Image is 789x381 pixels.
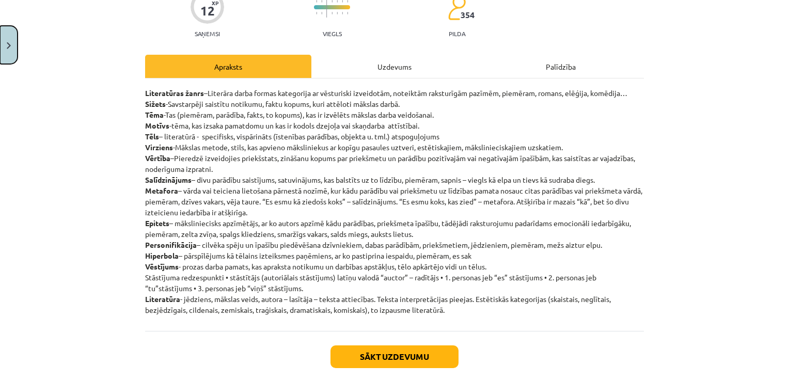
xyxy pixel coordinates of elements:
[7,42,11,49] img: icon-close-lesson-0947bae3869378f0d4975bcd49f059093ad1ed9edebbc8119c70593378902aed.svg
[347,12,348,14] img: icon-short-line-57e1e144782c952c97e751825c79c345078a6d821885a25fce030b3d8c18986b.svg
[478,55,644,78] div: Palīdzība
[191,30,224,37] p: Saņemsi
[449,30,465,37] p: pilda
[342,12,343,14] img: icon-short-line-57e1e144782c952c97e751825c79c345078a6d821885a25fce030b3d8c18986b.svg
[332,12,333,14] img: icon-short-line-57e1e144782c952c97e751825c79c345078a6d821885a25fce030b3d8c18986b.svg
[145,262,179,271] strong: Vēstījums
[200,4,215,18] div: 12
[145,142,173,152] strong: Virziens
[145,55,311,78] div: Apraksts
[145,99,166,108] strong: Sižets
[145,153,170,163] strong: Vērtība
[145,218,169,228] strong: Epitets
[145,132,159,141] strong: Tēls
[316,12,317,14] img: icon-short-line-57e1e144782c952c97e751825c79c345078a6d821885a25fce030b3d8c18986b.svg
[337,12,338,14] img: icon-short-line-57e1e144782c952c97e751825c79c345078a6d821885a25fce030b3d8c18986b.svg
[145,251,179,260] strong: Hiperbola
[311,55,478,78] div: Uzdevums
[145,175,192,184] strong: Salīdzinājums
[145,294,180,304] strong: Literatūra
[145,88,204,98] strong: Literatūras žanrs
[145,110,164,119] strong: Tēma
[145,240,197,249] strong: Personifikācija
[145,186,178,195] strong: Metafora
[323,30,342,37] p: Viegls
[321,12,322,14] img: icon-short-line-57e1e144782c952c97e751825c79c345078a6d821885a25fce030b3d8c18986b.svg
[461,10,475,20] span: 354
[330,345,459,368] button: Sākt uzdevumu
[145,121,169,130] strong: Motīvs
[145,88,644,315] p: –Literāra darba formas kategorija ar vēsturiski izveidotām, noteiktām raksturīgām pazīmēm, piemēr...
